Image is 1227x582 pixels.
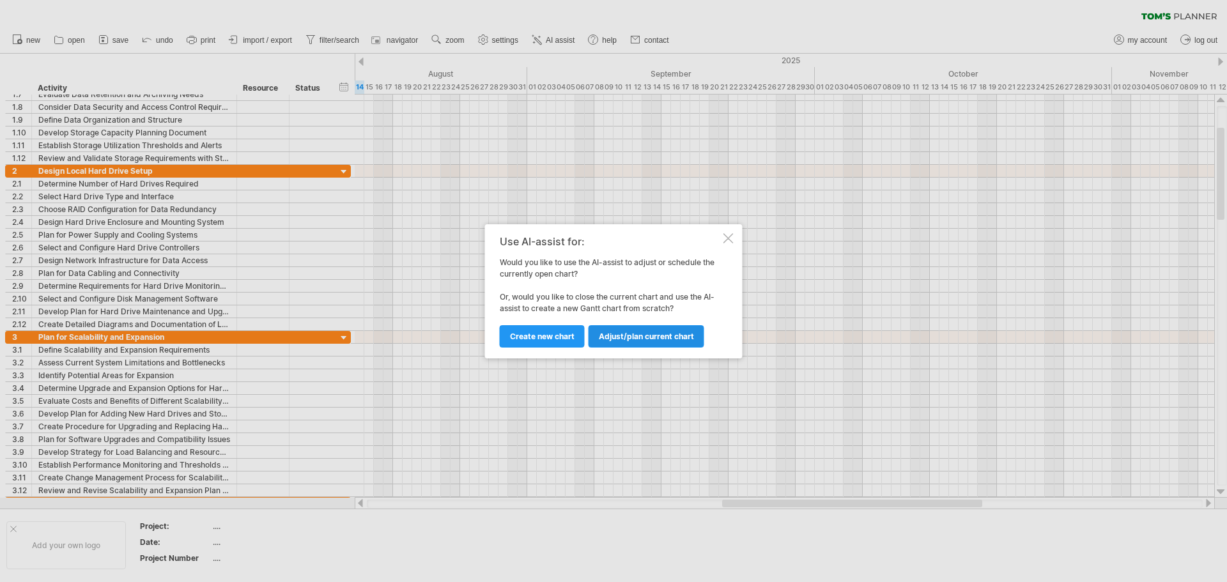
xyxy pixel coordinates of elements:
span: Adjust/plan current chart [599,332,694,341]
a: Adjust/plan current chart [589,325,704,348]
span: Create new chart [510,332,575,341]
a: Create new chart [500,325,585,348]
div: Use AI-assist for: [500,236,721,247]
div: Would you like to use the AI-assist to adjust or schedule the currently open chart? Or, would you... [500,236,721,347]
